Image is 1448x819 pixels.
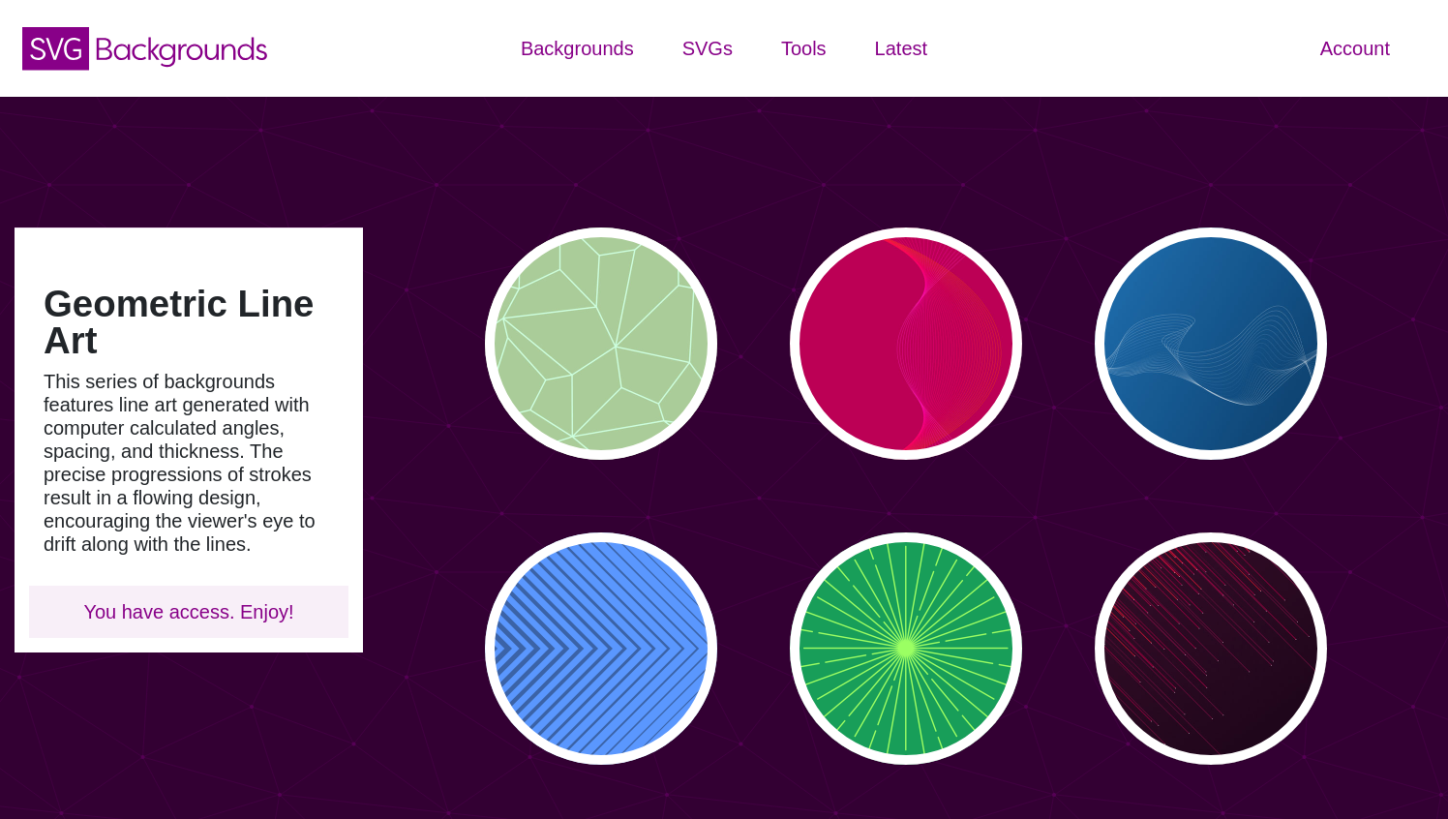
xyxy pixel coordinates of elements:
[44,286,334,360] h1: Geometric Line Art
[790,532,1022,765] button: yellow lines through center on green
[790,227,1022,460] button: pink and red lines in curved progression
[44,600,334,623] p: You have access. Enjoy!
[485,227,717,460] button: geometric web of connecting lines
[757,19,851,77] a: Tools
[1095,532,1327,765] button: partial red lines raining from top left
[658,19,757,77] a: SVGs
[1296,19,1414,77] a: Account
[44,370,334,556] p: This series of backgrounds features line art generated with computer calculated angles, spacing, ...
[485,532,717,765] button: blue mirrored increasingly thicker lines at angle
[497,19,658,77] a: Backgrounds
[1095,227,1327,460] button: abstract flowing net of lines over blue
[851,19,951,77] a: Latest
